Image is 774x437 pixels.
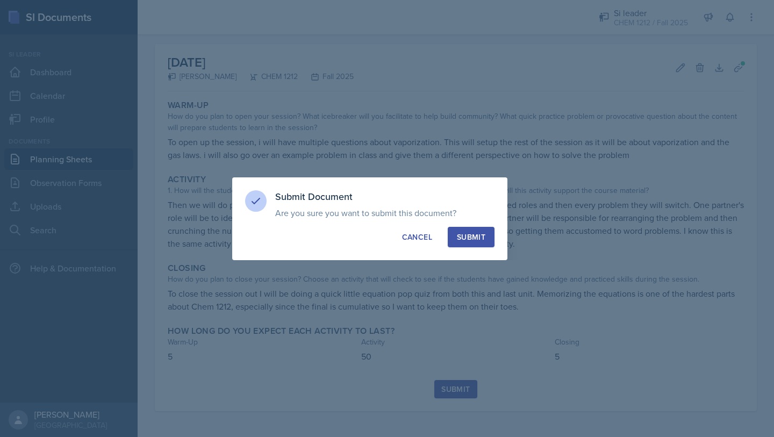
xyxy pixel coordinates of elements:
button: Submit [448,227,494,247]
button: Cancel [393,227,441,247]
p: Are you sure you want to submit this document? [275,207,494,218]
div: Cancel [402,232,432,242]
div: Submit [457,232,485,242]
h3: Submit Document [275,190,494,203]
